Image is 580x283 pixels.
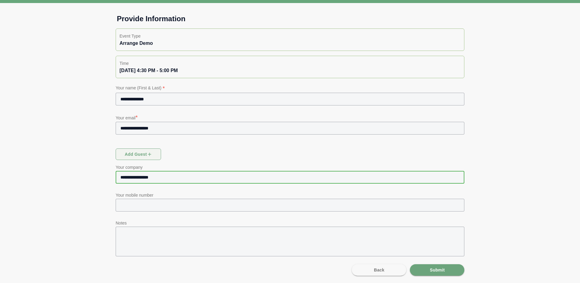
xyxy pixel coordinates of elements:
p: Your mobile number [116,191,464,199]
div: Arrange Demo [120,40,460,47]
h1: Provide Information [112,14,468,24]
span: Back [374,264,384,276]
p: Your name (First & Last) [116,84,464,93]
p: Event Type [120,32,460,40]
button: Back [352,264,406,276]
button: Submit [410,264,464,276]
button: Add guest [116,148,161,160]
span: Submit [430,264,445,276]
p: Time [120,60,460,67]
span: Add guest [124,148,153,160]
p: Your email [116,113,464,122]
p: Notes [116,219,464,227]
div: [DATE] 4:30 PM - 5:00 PM [120,67,460,74]
p: Your company [116,164,464,171]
